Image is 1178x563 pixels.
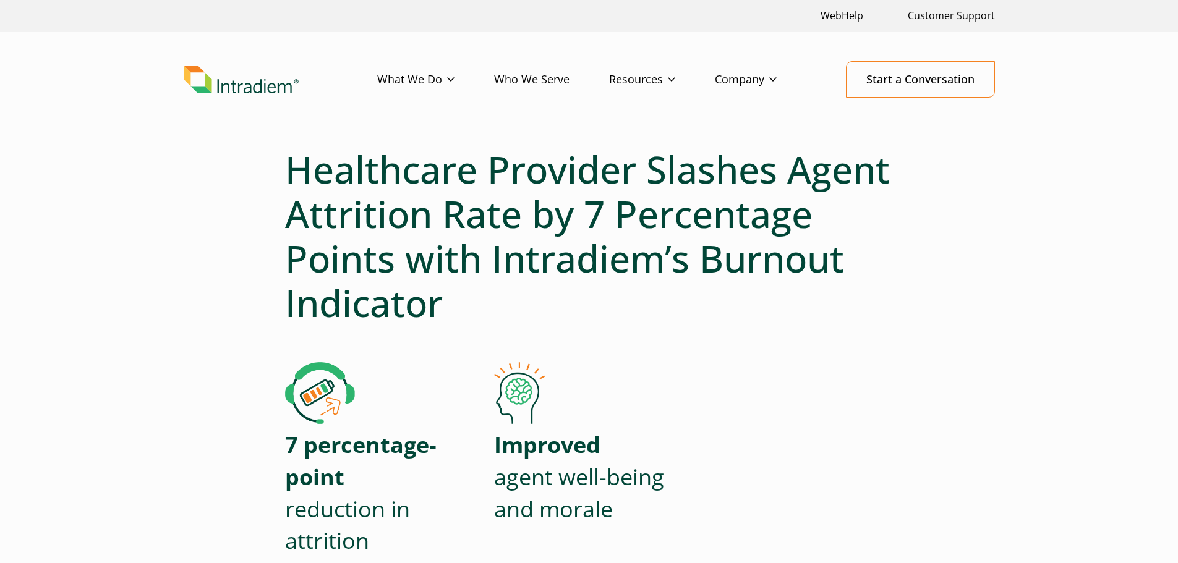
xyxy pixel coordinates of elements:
a: Link opens in a new window [816,2,868,29]
a: Who We Serve [494,62,609,98]
strong: 7 percentage-point [285,430,437,492]
a: Customer Support [903,2,1000,29]
a: What We Do [377,62,494,98]
h1: Healthcare Provider Slashes Agent Attrition Rate by 7 Percentage Points with Intradiem’s Burnout ... [285,147,894,325]
strong: Improved [494,430,600,460]
p: reduction in attrition [285,429,475,557]
a: Company [715,62,816,98]
a: Link to homepage of Intradiem [184,66,377,94]
img: Intradiem [184,66,299,94]
p: agent well-being and morale [494,429,664,525]
a: Start a Conversation [846,61,995,98]
a: Resources [609,62,715,98]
